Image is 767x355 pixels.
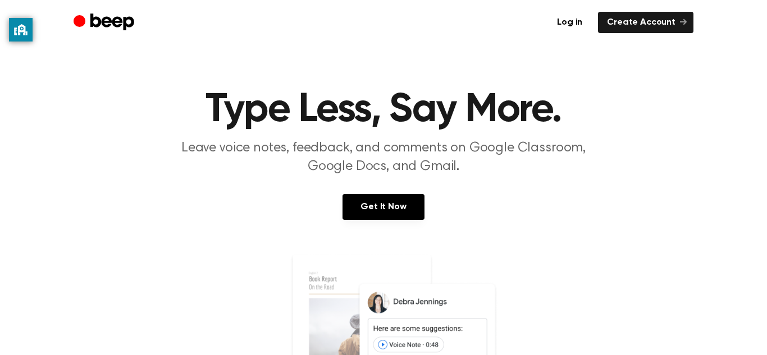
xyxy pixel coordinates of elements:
[9,18,33,42] button: privacy banner
[168,139,599,176] p: Leave voice notes, feedback, and comments on Google Classroom, Google Docs, and Gmail.
[96,90,671,130] h1: Type Less, Say More.
[598,12,693,33] a: Create Account
[343,194,424,220] a: Get It Now
[74,12,137,34] a: Beep
[548,12,591,33] a: Log in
